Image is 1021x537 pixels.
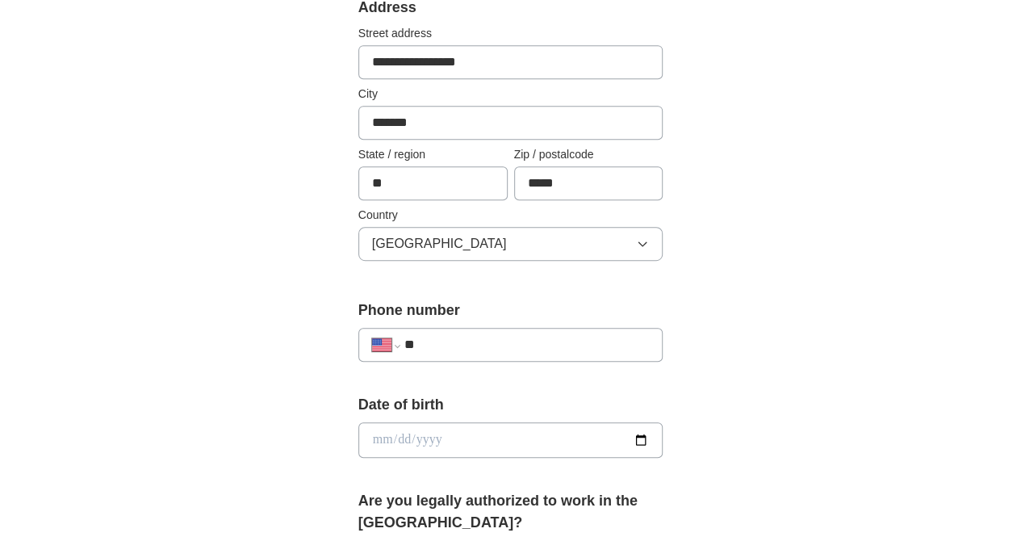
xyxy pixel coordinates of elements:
[372,234,507,254] span: [GEOGRAPHIC_DATA]
[358,25,663,42] label: Street address
[358,490,663,534] label: Are you legally authorized to work in the [GEOGRAPHIC_DATA]?
[358,207,663,224] label: Country
[358,394,663,416] label: Date of birth
[358,86,663,103] label: City
[358,146,508,163] label: State / region
[358,227,663,261] button: [GEOGRAPHIC_DATA]
[514,146,663,163] label: Zip / postalcode
[358,300,663,321] label: Phone number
